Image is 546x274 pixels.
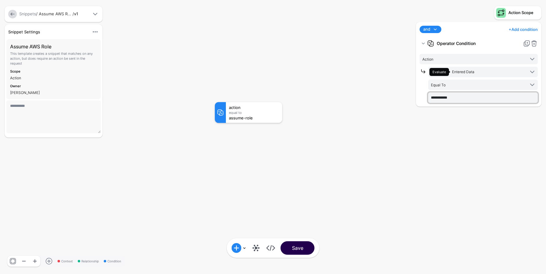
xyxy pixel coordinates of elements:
h3: Assume AWS Role [10,43,97,50]
span: Relationship [78,259,99,264]
strong: v1 [74,11,78,16]
span: Evaluate [432,70,446,74]
span: Condition [104,259,121,264]
span: and [423,26,430,32]
a: Add condition [509,24,538,34]
span: Equal To [431,83,446,87]
app-identifier: [PERSON_NAME] [10,90,40,95]
div: action [229,105,279,110]
span: Entered Data [452,69,474,74]
p: This template creates a snippet that matches on any action, but does require an action be sent in... [10,51,97,66]
div: Action Scope [508,10,533,16]
span: Action [422,57,433,62]
div: Equal To [229,111,279,114]
div: Snippet Settings [6,29,89,35]
strong: Operator Condition [437,38,521,49]
a: Snippets [19,11,36,16]
span: Context [58,259,73,264]
div: Action [10,75,97,81]
span: + [509,27,511,32]
strong: Owner [10,84,21,88]
div: / Assume AWS R... / [18,11,90,17]
button: Save [281,241,315,255]
strong: Scope [10,69,21,73]
div: assume-role [229,116,279,120]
